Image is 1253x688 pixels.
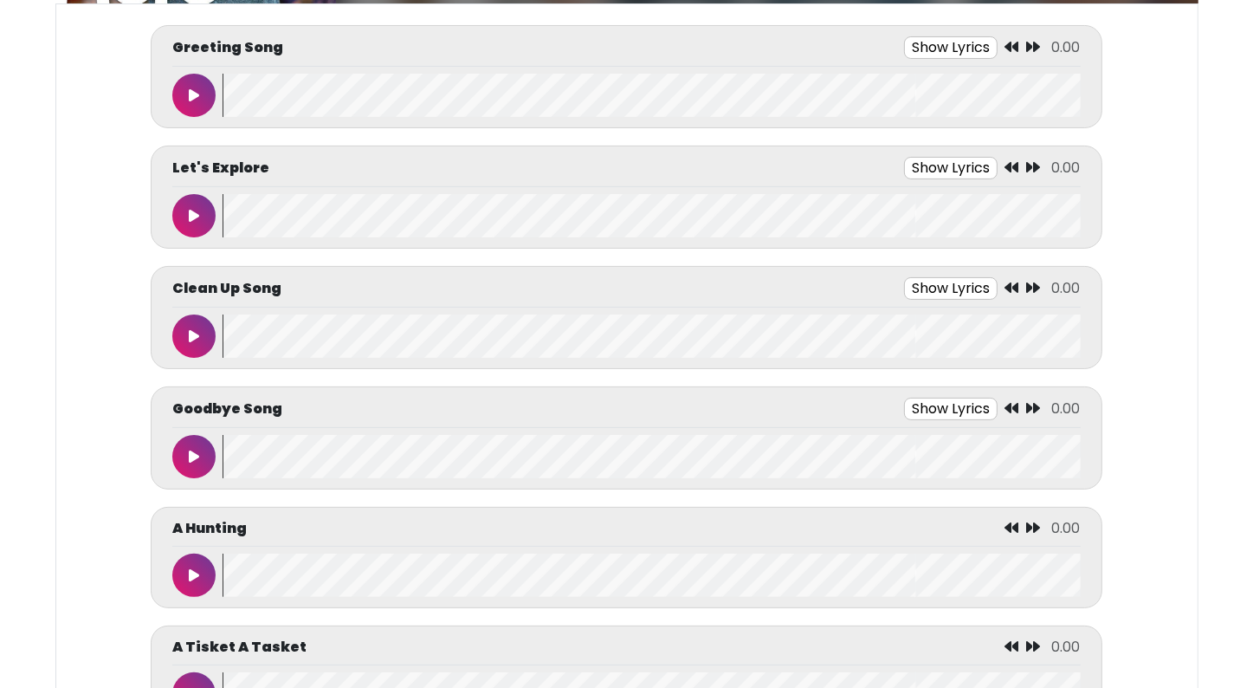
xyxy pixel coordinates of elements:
[172,637,307,658] p: A Tisket A Tasket
[172,399,282,419] p: Goodbye Song
[1052,637,1081,657] span: 0.00
[172,158,269,178] p: Let's Explore
[172,278,281,299] p: Clean Up Song
[172,37,283,58] p: Greeting Song
[1052,158,1081,178] span: 0.00
[1052,399,1081,419] span: 0.00
[904,36,998,59] button: Show Lyrics
[1052,518,1081,538] span: 0.00
[904,157,998,179] button: Show Lyrics
[904,277,998,300] button: Show Lyrics
[172,518,247,539] p: A Hunting
[1052,278,1081,298] span: 0.00
[904,398,998,420] button: Show Lyrics
[1052,37,1081,57] span: 0.00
